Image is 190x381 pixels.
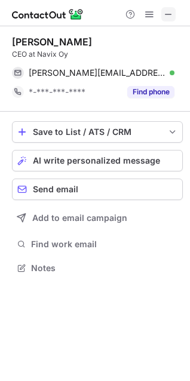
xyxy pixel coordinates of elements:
[127,86,174,98] button: Reveal Button
[32,213,127,223] span: Add to email campaign
[12,49,183,60] div: CEO at Navix Oy
[29,67,166,78] span: [PERSON_NAME][EMAIL_ADDRESS][PERSON_NAME][DOMAIN_NAME]
[31,263,178,274] span: Notes
[12,121,183,143] button: save-profile-one-click
[33,185,78,194] span: Send email
[33,156,160,165] span: AI write personalized message
[12,150,183,171] button: AI write personalized message
[33,127,162,137] div: Save to List / ATS / CRM
[12,36,92,48] div: [PERSON_NAME]
[12,207,183,229] button: Add to email campaign
[31,239,178,250] span: Find work email
[12,179,183,200] button: Send email
[12,7,84,21] img: ContactOut v5.3.10
[12,260,183,276] button: Notes
[12,236,183,253] button: Find work email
